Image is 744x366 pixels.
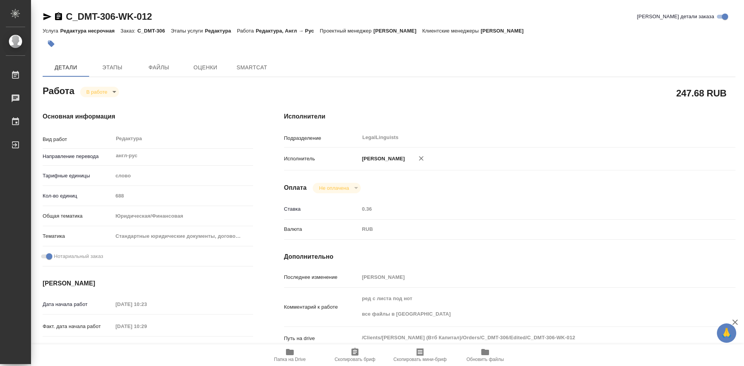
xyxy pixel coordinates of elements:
div: Стандартные юридические документы, договоры, уставы [113,230,253,243]
span: Скопировать бриф [334,357,375,362]
p: Редактура несрочная [60,28,121,34]
p: Факт. дата начала работ [43,323,113,330]
button: Добавить тэг [43,35,60,52]
span: Обновить файлы [467,357,504,362]
p: Этапы услуги [171,28,205,34]
button: Скопировать ссылку [54,12,63,21]
span: Нотариальный заказ [54,253,103,260]
span: SmartCat [233,63,270,72]
button: Папка на Drive [257,344,322,366]
span: Оценки [187,63,224,72]
div: RUB [359,223,698,236]
div: В работе [80,87,119,97]
textarea: /Clients/[PERSON_NAME] (Втб Капитал)/Orders/C_DMT-306/Edited/C_DMT-306-WK-012 [359,331,698,344]
p: Ставка [284,205,359,213]
p: Проектный менеджер [320,28,373,34]
p: Редактура, Англ → Рус [256,28,320,34]
input: Пустое поле [113,190,253,201]
textarea: ред с листа под нот все файлы в [GEOGRAPHIC_DATA] [359,292,698,321]
p: Подразделение [284,134,359,142]
p: Тематика [43,232,113,240]
div: Юридическая/Финансовая [113,210,253,223]
p: Исполнитель [284,155,359,163]
h4: Оплата [284,183,307,192]
p: Путь на drive [284,335,359,342]
p: Кол-во единиц [43,192,113,200]
input: Пустое поле [113,341,181,352]
button: Обновить файлы [453,344,518,366]
button: Не оплачена [317,185,351,191]
p: Дата начала работ [43,301,113,308]
p: [PERSON_NAME] [480,28,529,34]
p: Заказ: [121,28,137,34]
input: Пустое поле [359,203,698,215]
input: Пустое поле [113,321,181,332]
p: Редактура [205,28,237,34]
button: Скопировать бриф [322,344,387,366]
p: Направление перевода [43,153,113,160]
div: слово [113,169,253,182]
span: Файлы [140,63,177,72]
h4: Дополнительно [284,252,735,261]
span: [PERSON_NAME] детали заказа [637,13,714,21]
p: Клиентские менеджеры [422,28,481,34]
div: В работе [313,183,360,193]
button: Удалить исполнителя [413,150,430,167]
p: Услуга [43,28,60,34]
p: Срок завершения работ [43,343,113,351]
span: Детали [47,63,84,72]
input: Пустое поле [359,271,698,283]
button: 🙏 [717,323,736,343]
p: [PERSON_NAME] [359,155,405,163]
button: Скопировать мини-бриф [387,344,453,366]
p: Валюта [284,225,359,233]
p: C_DMT-306 [138,28,171,34]
span: Скопировать мини-бриф [393,357,446,362]
button: В работе [84,89,110,95]
span: Этапы [94,63,131,72]
h4: Основная информация [43,112,253,121]
a: C_DMT-306-WK-012 [66,11,152,22]
p: Тарифные единицы [43,172,113,180]
span: 🙏 [720,325,733,341]
p: Вид работ [43,136,113,143]
p: Работа [237,28,256,34]
span: Папка на Drive [274,357,306,362]
h2: 247.68 RUB [676,86,727,100]
input: Пустое поле [113,299,181,310]
h2: Работа [43,83,74,97]
h4: [PERSON_NAME] [43,279,253,288]
p: Общая тематика [43,212,113,220]
p: Комментарий к работе [284,303,359,311]
h4: Исполнители [284,112,735,121]
p: Последнее изменение [284,273,359,281]
button: Скопировать ссылку для ЯМессенджера [43,12,52,21]
p: [PERSON_NAME] [374,28,422,34]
